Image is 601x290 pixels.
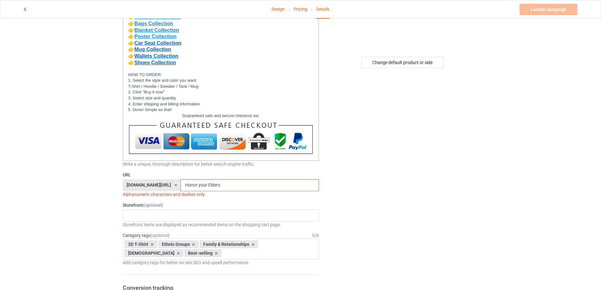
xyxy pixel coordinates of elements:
[134,60,176,65] a: Shoes Collection
[128,53,134,59] strong: 👉
[134,33,177,39] a: Poster Collection
[158,240,199,248] div: Ethnic Groups
[128,33,134,39] strong: 👉
[150,233,170,238] span: (optional)
[361,57,444,68] div: Change default product or side
[128,89,314,95] p: 2. Click "Buy it now"
[128,60,134,65] strong: 👉
[128,113,314,157] p: Guaranteed safe and secure checkout via:
[128,21,134,26] strong: 👉
[272,0,285,18] a: Design
[128,84,314,90] p: T-Shirt / Hoodie / Sweater / Tank / Mug
[128,78,314,84] p: 1. Select the style and color you want:
[134,53,178,59] a: Wallets Collection
[123,161,319,167] div: Write a unique, thorough description for better search engine traffic.
[128,72,314,78] p: HOW TO ORDER:
[312,232,319,239] div: 5 / 6
[185,249,221,257] div: Best-selling
[134,21,173,26] a: Bags Collection
[294,0,307,18] a: Pricing
[123,259,319,266] div: Add category tags for better on-site SEO and upsell performance.
[128,119,314,155] img: thanh_toan.png
[134,40,181,46] a: Car Seat Collection
[316,0,329,19] div: Details
[134,27,179,33] a: Blanket Collection
[128,40,134,46] strong: 👉
[125,240,157,248] div: 2D T-Shirt
[143,203,163,208] span: (optional)
[123,191,319,198] div: Alphanumeric characters and dashes only
[134,46,171,52] a: Mug Collection
[128,95,314,101] p: 3. Select size and quantity
[200,240,258,248] div: Family & Relationships
[128,27,134,33] strong: 👉
[128,101,314,107] p: 4. Enter shipping and billing information
[123,172,319,178] label: URL
[123,222,319,228] div: Storefront items are displayed as recommended items on the shopping cart page.
[123,202,319,208] label: Storefront
[125,249,183,257] div: [DEMOGRAPHIC_DATA]
[127,183,171,187] div: [DOMAIN_NAME][URL]
[128,46,134,52] strong: 👉
[128,107,314,113] p: 5. Done! Simple as that!
[123,232,170,239] label: Category tags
